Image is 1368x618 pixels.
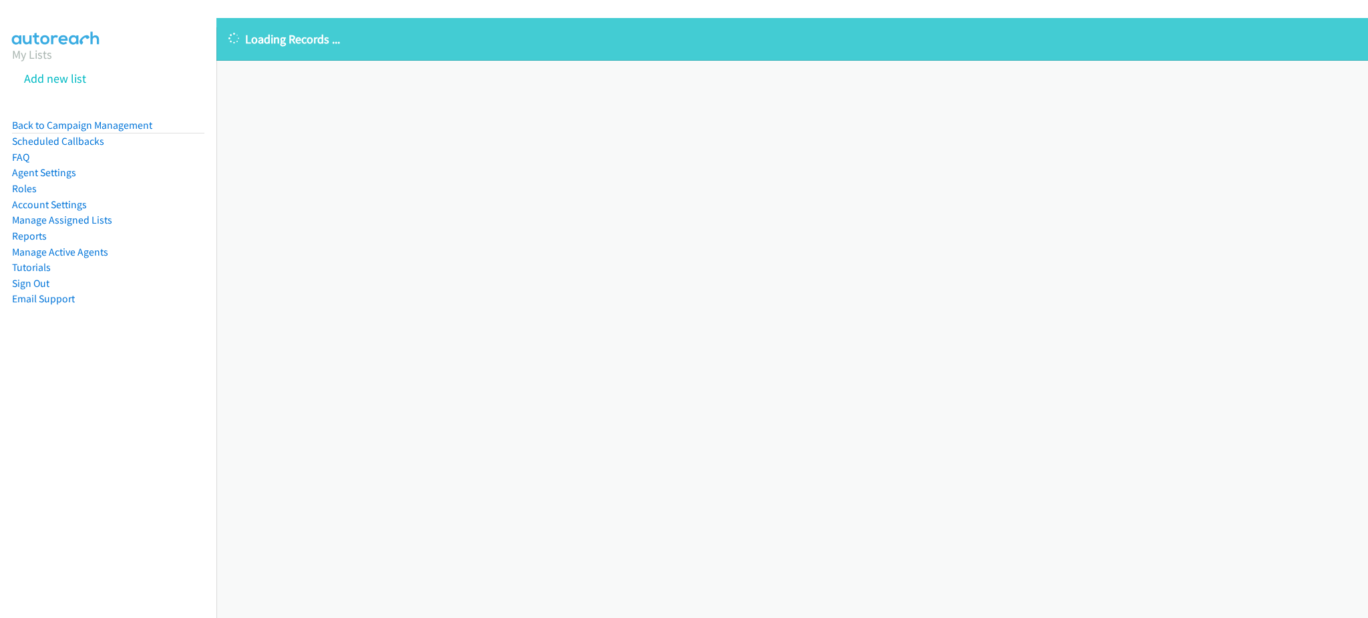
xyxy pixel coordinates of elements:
p: Loading Records ... [228,30,1356,48]
a: Manage Assigned Lists [12,214,112,226]
a: Back to Campaign Management [12,119,152,131]
a: My Lists [12,47,52,62]
a: Sign Out [12,277,49,290]
a: Scheduled Callbacks [12,135,104,147]
a: Email Support [12,292,75,305]
a: FAQ [12,151,29,164]
a: Manage Active Agents [12,246,108,258]
a: Roles [12,182,37,195]
a: Account Settings [12,198,87,211]
a: Add new list [24,71,86,86]
a: Reports [12,230,47,242]
a: Tutorials [12,261,51,274]
a: Agent Settings [12,166,76,179]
